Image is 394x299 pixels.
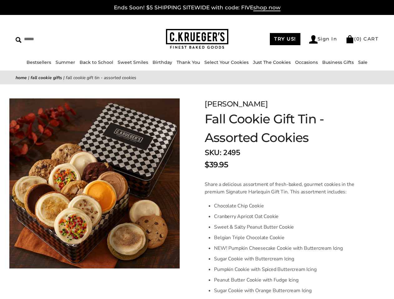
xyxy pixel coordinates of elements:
[114,4,280,11] a: Ends Soon! $5 SHIPPING SITEWIDE with code: FIVEshop now
[204,59,249,65] a: Select Your Cookies
[9,98,180,268] img: Fall Cookie Gift Tin - Assorted Cookies
[356,36,360,42] span: 0
[118,59,148,65] a: Sweet Smiles
[309,35,318,44] img: Account
[205,181,363,196] p: Share a delicious assortment of fresh-baked, gourmet cookies in the premium Signature Harlequin G...
[214,285,363,296] li: Sugar Cookie with Orange Buttercream Icing
[214,264,363,275] li: Pumpkin Cookie with Spiced Buttercream Icing
[16,74,378,81] nav: breadcrumbs
[153,59,172,65] a: Birthday
[16,75,27,81] a: Home
[27,59,51,65] a: Bestsellers
[214,211,363,222] li: Cranberry Apricot Oat Cookie
[31,75,62,81] a: Fall Cookie Gifts
[253,4,280,11] span: shop now
[223,148,240,158] span: 2495
[214,254,363,264] li: Sugar Cookie with Buttercream Icing
[214,232,363,243] li: Belgian Triple Chocolate Cookie
[214,201,363,211] li: Chocolate Chip Cookie
[322,59,354,65] a: Business Gifts
[66,75,136,81] span: Fall Cookie Gift Tin - Assorted Cookies
[16,34,99,44] input: Search
[214,222,363,232] li: Sweet & Salty Peanut Butter Cookie
[205,110,363,147] h1: Fall Cookie Gift Tin - Assorted Cookies
[270,33,300,45] a: TRY US!
[214,275,363,285] li: Peanut Butter Cookie with Fudge Icing
[295,59,318,65] a: Occasions
[253,59,291,65] a: Just The Cookies
[309,35,337,44] a: Sign In
[63,75,65,81] span: |
[177,59,200,65] a: Thank You
[346,36,378,42] a: (0) CART
[205,148,221,158] strong: SKU:
[358,59,367,65] a: Sale
[56,59,75,65] a: Summer
[16,37,22,43] img: Search
[214,243,363,254] li: NEW! Pumpkin Cheesecake Cookie with Buttercream Icing
[166,29,228,49] img: C.KRUEGER'S
[346,35,354,43] img: Bag
[28,75,29,81] span: |
[205,159,228,170] span: $39.95
[205,98,363,110] div: [PERSON_NAME]
[80,59,113,65] a: Back to School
